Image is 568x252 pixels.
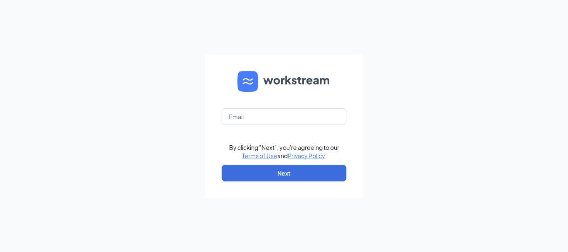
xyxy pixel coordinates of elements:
[237,71,331,92] img: WS logo and Workstream text
[242,152,277,159] a: Terms of Use
[288,152,325,159] a: Privacy Policy
[229,143,339,160] div: By clicking "Next", you're agreeing to our and .
[222,165,346,181] button: Next
[222,108,346,125] input: Email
